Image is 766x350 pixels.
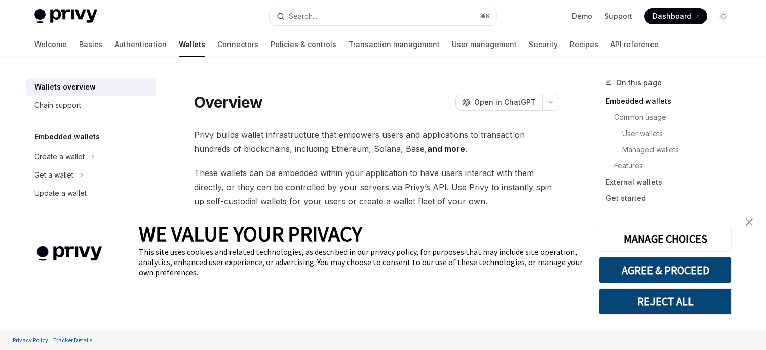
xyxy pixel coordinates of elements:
[452,32,517,57] a: User management
[34,9,97,23] img: light logo
[34,187,87,199] div: Update a wallet
[34,81,96,93] div: Wallets overview
[194,127,559,156] span: Privy builds wallet infrastructure that empowers users and applications to transact on hundreds o...
[114,32,167,57] a: Authentication
[26,78,156,96] a: Wallets overview
[194,93,262,111] h1: Overview
[179,32,205,57] a: Wallets
[271,32,336,57] a: Policies & controls
[34,151,85,163] div: Create a wallet
[572,11,592,21] a: Demo
[34,32,67,57] a: Welcome
[599,257,732,283] button: AGREE & PROCEED
[34,130,100,143] h5: Embedded wallets
[289,10,317,22] div: Search...
[455,94,542,111] button: Open in ChatGPT
[610,32,659,57] a: API reference
[26,166,156,184] button: Get a wallet
[599,226,732,252] button: MANAGE CHOICES
[10,331,51,349] a: Privacy Policy
[715,8,732,24] button: Toggle dark mode
[15,232,124,276] img: company logo
[26,202,156,221] button: Import a wallet
[616,77,662,89] span: On this page
[34,169,73,181] div: Get a wallet
[79,32,102,57] a: Basics
[194,166,559,208] span: These wallets can be embedded within your application to have users interact with them directly, ...
[26,184,156,202] a: Update a wallet
[349,32,440,57] a: Transaction management
[606,158,740,174] a: Features
[480,12,490,20] span: ⌘ K
[606,190,740,206] a: Get started
[474,97,536,107] span: Open in ChatGPT
[739,212,759,232] a: close banner
[606,142,740,158] a: Managed wallets
[570,32,598,57] a: Recipes
[599,288,732,315] button: REJECT ALL
[26,96,156,114] a: Chain support
[644,8,707,24] a: Dashboard
[746,218,753,226] img: close banner
[26,148,156,166] button: Create a wallet
[139,247,584,277] div: This site uses cookies and related technologies, as described in our privacy policy, for purposes...
[217,32,258,57] a: Connectors
[606,93,740,109] a: Embedded wallets
[653,11,692,21] span: Dashboard
[34,99,81,111] div: Chain support
[270,7,496,25] button: Search...⌘K
[51,331,95,349] a: Tracker Details
[606,174,740,190] a: External wallets
[606,109,740,125] a: Common usage
[604,11,632,21] a: Support
[606,125,740,142] a: User wallets
[427,144,465,154] a: and more
[529,32,558,57] a: Security
[139,221,362,247] span: WE VALUE YOUR PRIVACY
